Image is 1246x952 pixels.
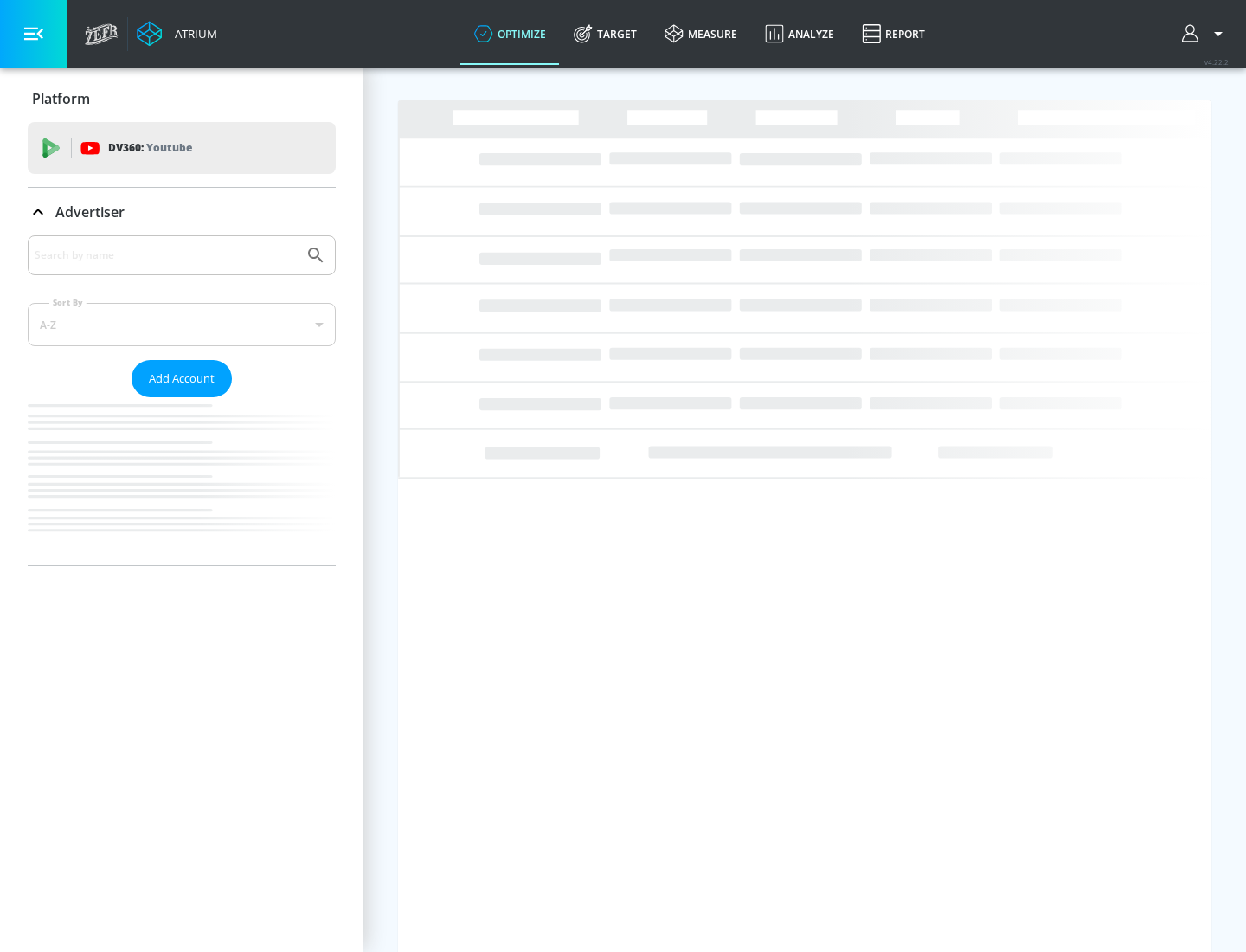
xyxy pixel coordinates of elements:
[751,3,848,65] a: Analyze
[848,3,939,65] a: Report
[28,188,336,236] div: Advertiser
[28,74,336,123] div: Platform
[49,297,87,308] label: Sort By
[55,203,125,222] p: Advertiser
[146,138,192,157] p: Youtube
[28,303,336,346] div: A-Z
[149,369,215,389] span: Add Account
[132,360,232,397] button: Add Account
[460,3,560,65] a: optimize
[32,89,90,108] p: Platform
[28,122,336,174] div: DV360: Youtube
[35,244,297,267] input: Search by name
[560,3,651,65] a: Target
[108,138,192,158] p: DV360:
[137,21,217,47] a: Atrium
[28,235,336,565] div: Advertiser
[651,3,751,65] a: measure
[168,26,217,42] div: Atrium
[28,397,336,565] nav: list of Advertiser
[1204,57,1229,67] span: v 4.22.2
